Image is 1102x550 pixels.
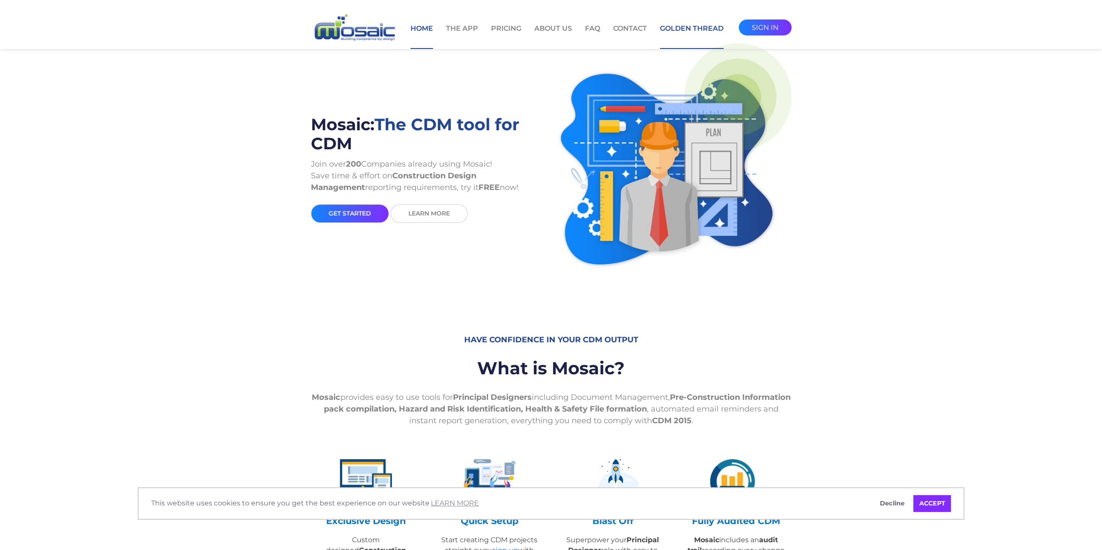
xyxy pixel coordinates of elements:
strong: FREE [478,183,500,192]
img: iocn [587,459,639,498]
p: provides easy to use tools for including Document Management, , automated email reminders and ins... [311,385,792,433]
a: Learn More [391,204,468,223]
strong: Principal Designers [453,392,532,402]
span: The CDM tool for [375,114,519,135]
a: FAQ [585,23,600,48]
strong: Pre-Construction Information pack compilation, Hazard and Risk Identification, Health & Safety Fi... [324,392,791,414]
a: allow cookies [913,495,951,512]
a: About Us [534,23,572,48]
iframe: Chat [1065,511,1096,544]
strong: CDM 2015 [652,416,692,425]
a: sign in [739,19,792,35]
a: Contact [613,23,647,48]
h4: Quick Setup [439,511,540,531]
h4: Exclusive Design [315,511,417,531]
a: Golden Thread [660,23,724,49]
a: Home [410,23,433,49]
img: logo [311,13,397,43]
img: iocn [340,459,392,499]
p: Join over Companies already using Mosaic! Save time & effort on reporting requirements, try it now! [311,158,545,204]
span: CDM [311,133,352,154]
h4: Fully Audited CDM [685,511,787,531]
h2: What is Mosaic? [311,351,792,385]
strong: 200 [346,159,361,169]
strong: Mosaic [694,536,719,544]
h1: Mosaic: [311,108,545,141]
img: iocn [463,459,515,499]
div: cookieconsent [138,487,964,520]
h6: Have Confidence in your CDM output [311,329,792,351]
a: learn more about cookies [430,497,480,510]
img: iocn [710,459,762,511]
strong: Construction Design Management [311,171,476,192]
span: This website uses cookies to ensure you get the best experience on our website [151,497,867,510]
strong: Mosaic [312,392,340,402]
h4: Blast Off [562,511,664,531]
a: get started [311,204,389,223]
a: deny cookies [874,495,910,512]
a: The App [446,23,478,48]
a: Pricing [491,23,521,48]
